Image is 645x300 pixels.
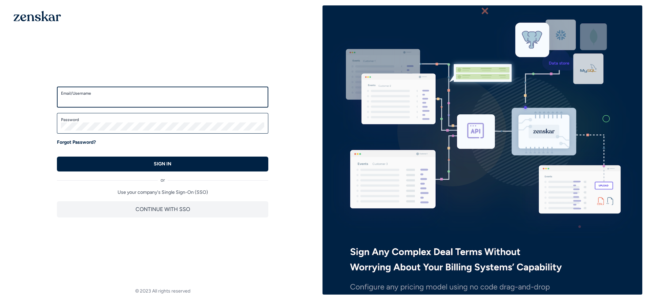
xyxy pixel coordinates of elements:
p: SIGN IN [154,161,171,167]
button: CONTINUE WITH SSO [57,201,268,217]
a: Forgot Password? [57,139,96,146]
p: Use your company's Single Sign-On (SSO) [57,189,268,196]
label: Email/Username [61,91,264,96]
div: or [57,171,268,184]
img: 1OGAJ2xQqyY4LXKgY66KYq0eOWRCkrZdAb3gUhuVAqdWPZE9SRJmCz+oDMSn4zDLXe31Ii730ItAGKgCKgCCgCikA4Av8PJUP... [14,11,61,21]
footer: © 2023 All rights reserved [3,288,322,295]
button: SIGN IN [57,157,268,171]
label: Password [61,117,264,122]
